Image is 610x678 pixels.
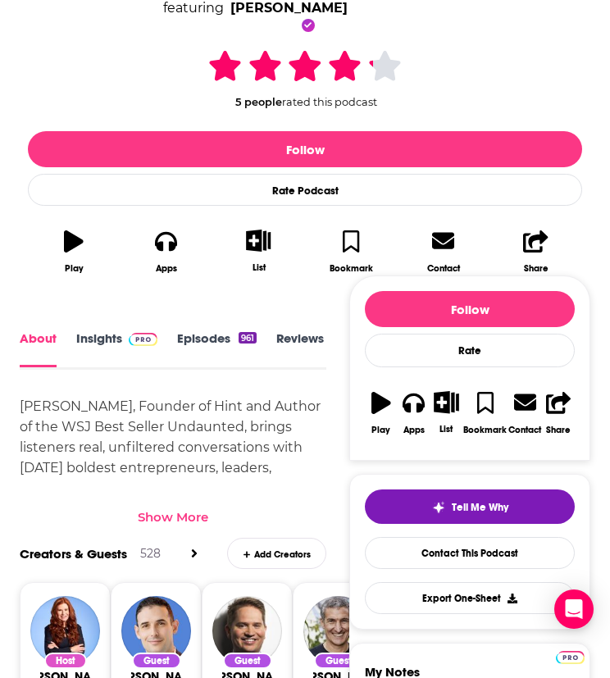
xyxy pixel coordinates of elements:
[546,425,571,435] div: Share
[452,501,508,514] span: Tell Me Why
[65,263,84,274] div: Play
[403,425,425,435] div: Apps
[235,96,282,108] span: 5 people
[28,174,582,206] div: Rate Podcast
[212,219,305,283] button: List
[182,48,428,108] div: 5 peoplerated this podcast
[76,330,157,366] a: InsightsPodchaser Pro
[177,330,257,366] a: Episodes961
[28,131,582,167] button: Follow
[542,380,575,445] button: Share
[365,537,575,569] a: Contact This Podcast
[556,651,585,664] img: Podchaser Pro
[156,263,177,274] div: Apps
[489,219,582,284] button: Share
[365,291,575,327] button: Follow
[365,582,575,614] button: Export One-Sheet
[398,380,430,445] button: Apps
[398,219,490,284] a: Contact
[44,653,87,670] div: Host
[227,538,326,568] div: Add Creators
[365,489,575,524] button: tell me why sparkleTell Me Why
[508,424,541,435] div: Contact
[20,546,127,562] a: Creators & Guests
[430,380,463,444] button: List
[223,653,272,670] div: Guest
[132,653,181,670] div: Guest
[191,546,198,562] a: View All
[276,330,340,366] a: Reviews1
[365,380,398,445] button: Play
[524,263,549,274] div: Share
[330,263,373,274] div: Bookmark
[427,262,460,274] div: Contact
[303,596,373,666] img: Seth Goldman
[305,219,398,284] button: Bookmark
[463,425,507,435] div: Bookmark
[365,334,575,367] div: Rate
[28,219,121,284] button: Play
[121,219,213,284] button: Apps
[212,596,282,666] img: Dave Crenshaw
[462,380,508,445] button: Bookmark
[20,330,57,366] a: About
[140,546,161,561] div: 528
[556,648,585,664] a: Pro website
[253,262,266,273] div: List
[314,653,363,670] div: Guest
[282,96,377,108] span: rated this podcast
[439,424,453,435] div: List
[30,596,100,666] img: Kara Goldin
[239,332,257,344] div: 961
[508,380,542,445] a: Contact
[371,425,390,435] div: Play
[554,589,594,629] div: Open Intercom Messenger
[432,501,445,514] img: tell me why sparkle
[121,596,191,666] img: Ian Myers
[129,333,157,346] img: Podchaser Pro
